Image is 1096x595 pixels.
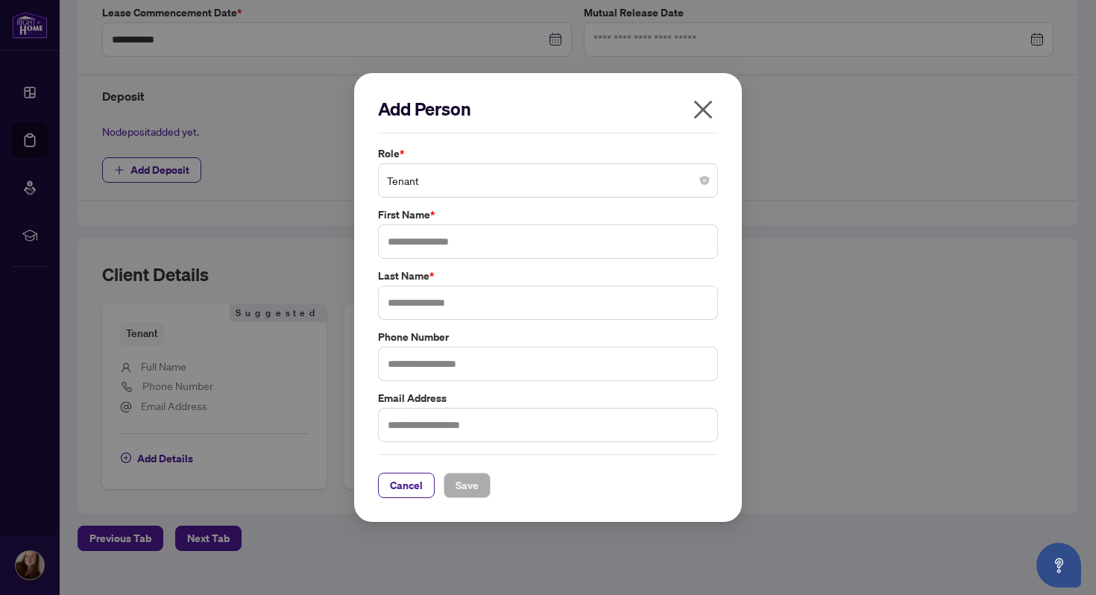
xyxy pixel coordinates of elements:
span: close [691,98,715,122]
button: Cancel [378,473,435,498]
h2: Add Person [378,97,718,121]
label: First Name [378,207,718,223]
button: Open asap [1036,543,1081,588]
span: close-circle [700,176,709,185]
label: Email Address [378,390,718,406]
label: Phone Number [378,329,718,345]
span: Cancel [390,473,423,497]
span: Tenant [387,166,709,195]
button: Save [444,473,491,498]
label: Last Name [378,268,718,284]
label: Role [378,145,718,162]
